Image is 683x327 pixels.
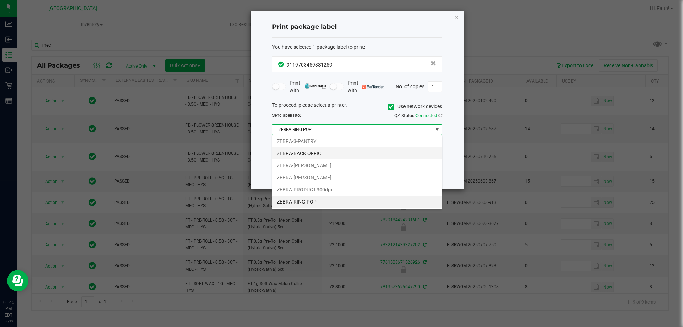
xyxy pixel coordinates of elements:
[272,147,442,159] li: ZEBRA-BACK OFFICE
[272,135,442,147] li: ZEBRA-3-PANTRY
[287,62,332,68] span: 9119703459331259
[396,83,424,89] span: No. of copies
[272,159,442,172] li: ZEBRA-[PERSON_NAME]
[272,44,364,50] span: You have selected 1 package label to print
[278,60,285,68] span: In Sync
[272,172,442,184] li: ZEBRA-[PERSON_NAME]
[305,83,326,89] img: mark_magic_cybra.png
[290,79,326,94] span: Print with
[267,140,448,148] div: Select a label template.
[272,196,442,208] li: ZEBRA-RING-POP
[348,79,384,94] span: Print with
[272,22,442,32] h4: Print package label
[272,43,442,51] div: :
[267,101,448,112] div: To proceed, please select a printer.
[272,113,301,118] span: Send to:
[394,113,442,118] span: QZ Status:
[388,103,442,110] label: Use network devices
[282,113,296,118] span: label(s)
[362,85,384,89] img: bartender.png
[415,113,437,118] span: Connected
[272,184,442,196] li: ZEBRA-PRODUCT-300dpi
[272,125,433,135] span: ZEBRA-RING-POP
[7,270,28,291] iframe: Resource center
